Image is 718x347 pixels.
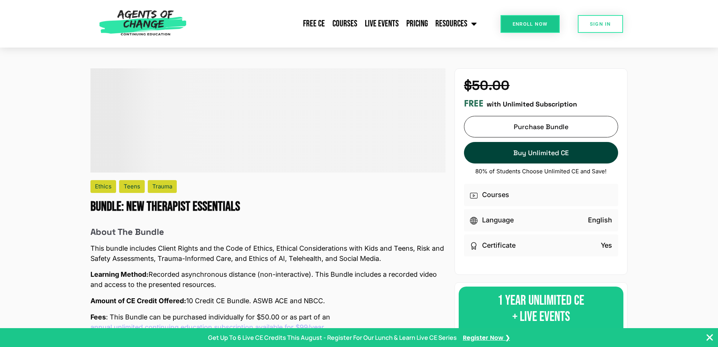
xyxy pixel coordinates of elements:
[513,22,548,26] span: Enroll Now
[90,270,148,278] b: Learning Method:
[501,15,560,33] a: Enroll Now
[90,312,445,333] span: : This Bundle can be purchased individually for $50.00 or as part of an
[90,180,116,193] div: Ethics
[705,333,714,342] button: Close Banner
[464,98,484,109] h3: FREE
[90,296,186,306] span: Amount of CE Credit Offered:
[578,15,623,33] a: SIGN IN
[464,168,618,175] p: 80% of Students Choose Unlimited CE and Save!
[90,270,445,290] p: Recorded asynchronous distance (non-interactive). This Bundle includes a recorded video and acces...
[588,215,612,225] p: English
[90,227,445,237] h6: About The Bundle
[464,98,618,109] div: with Unlimited Subscription
[90,244,445,264] p: This bundle includes Client Rights and the Code of Ethics, Ethical Considerations with Kids and T...
[514,123,568,131] span: Purchase Bundle
[90,199,445,215] h1: New Therapist Essentials - 10 Credit CE Bundle
[482,241,516,251] p: Certificate
[459,287,623,332] div: 1 YEAR UNLIMITED CE + LIVE EVENTS
[208,333,457,342] p: Get Up To 6 Live CE Credits This August - Register For Our Lunch & Learn Live CE Series
[190,14,481,33] nav: Menu
[464,78,618,94] h4: $50.00
[482,215,514,225] p: Language
[329,14,361,33] a: Courses
[90,68,445,173] div: .
[90,312,106,322] span: Fees
[403,14,432,33] a: Pricing
[464,142,618,163] a: Buy Unlimited CE
[463,333,510,342] a: Register Now ❯
[361,14,403,33] a: Live Events
[90,322,326,333] a: annual unlimited continuing education subscription available for $99/year.
[90,296,445,306] p: 10 Credit CE Bundle. ASWB ACE and NBCC.
[464,116,618,137] a: Purchase Bundle
[601,241,612,251] p: Yes
[432,14,481,33] a: Resources
[119,180,145,193] div: Teens
[148,180,177,193] div: Trauma
[590,22,611,26] span: SIGN IN
[482,190,509,200] p: Courses
[513,149,569,157] span: Buy Unlimited CE
[299,14,329,33] a: Free CE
